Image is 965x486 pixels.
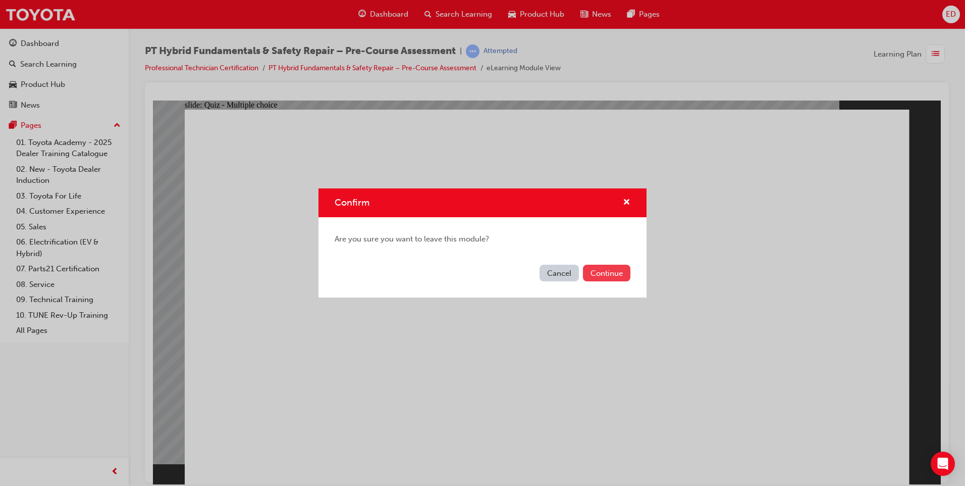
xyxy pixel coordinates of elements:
span: cross-icon [623,199,630,208]
div: Are you sure you want to leave this module? [318,217,647,261]
button: cross-icon [623,197,630,209]
span: Confirm [335,197,369,208]
button: Continue [583,265,630,281]
button: Cancel [540,265,579,281]
div: Confirm [318,188,647,298]
div: Open Intercom Messenger [931,452,955,476]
